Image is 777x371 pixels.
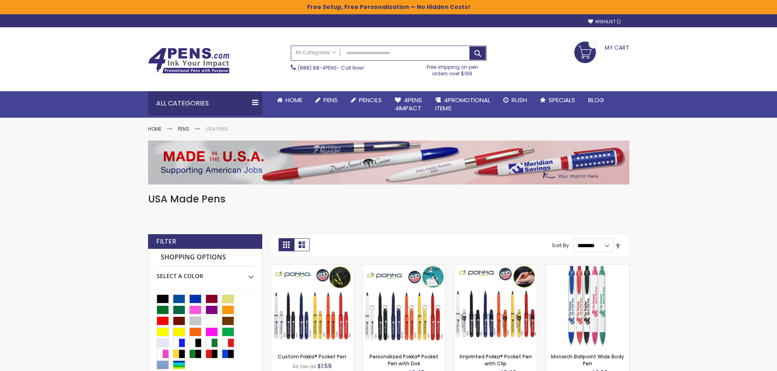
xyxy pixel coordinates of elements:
span: 4PROMOTIONAL ITEMS [435,96,490,112]
span: Pens [323,96,338,104]
div: All Categories [148,91,262,116]
img: 4Pens Custom Pens and Promotional Products [148,48,230,74]
span: Specials [549,96,575,104]
a: Personalized Pokka® Pocket Pen with Dok [363,264,445,271]
a: Home [148,125,162,132]
div: Select A Color [157,266,254,280]
a: Home [270,91,309,109]
span: Home [286,96,302,104]
strong: Shopping Options [157,249,254,266]
span: 4Pens 4impact [395,96,422,112]
a: Rush [497,91,533,109]
a: Custom Pokka® Pocket Pen [271,264,354,271]
a: Imprinted Pokka® Pocket Pen with Clip [454,264,537,271]
a: 4Pens4impact [388,91,429,118]
a: Monarch Ballpoint Wide Body Pen [546,264,629,271]
span: Rush [511,96,527,104]
div: Free shipping on pen orders over $199 [418,61,487,77]
span: As low as [292,363,316,370]
a: Custom Pokka® Pocket Pen [278,353,346,360]
a: Imprinted Pokka® Pocket Pen with Clip [460,353,532,367]
a: Specials [533,91,582,109]
a: Wishlist [588,19,621,25]
strong: Filter [156,237,176,246]
a: Pens [309,91,344,109]
img: Imprinted Pokka® Pocket Pen with Clip [454,265,537,347]
h1: USA Made Pens [148,193,629,206]
img: Custom Pokka® Pocket Pen [271,265,354,347]
img: Personalized Pokka® Pocket Pen with Dok [363,265,445,347]
strong: Grid [279,238,294,251]
span: All Categories [295,49,336,56]
a: (888) 88-4PENS [298,64,337,71]
a: Monarch Ballpoint Wide Body Pen [551,353,624,367]
a: Pens [178,125,189,132]
a: Pencils [344,91,388,109]
strong: USA Pens [206,125,228,132]
a: All Categories [291,46,340,59]
a: Blog [582,91,611,109]
span: Pencils [359,96,382,104]
img: Monarch Ballpoint Wide Body Pen [546,265,629,347]
span: Blog [588,96,604,104]
label: Sort By [552,242,569,249]
a: 4PROMOTIONALITEMS [429,91,497,118]
img: USA Pens [148,140,629,184]
span: $1.59 [317,362,332,370]
a: Personalized Pokka® Pocket Pen with Dok [370,353,438,367]
span: - Call Now! [298,64,364,71]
